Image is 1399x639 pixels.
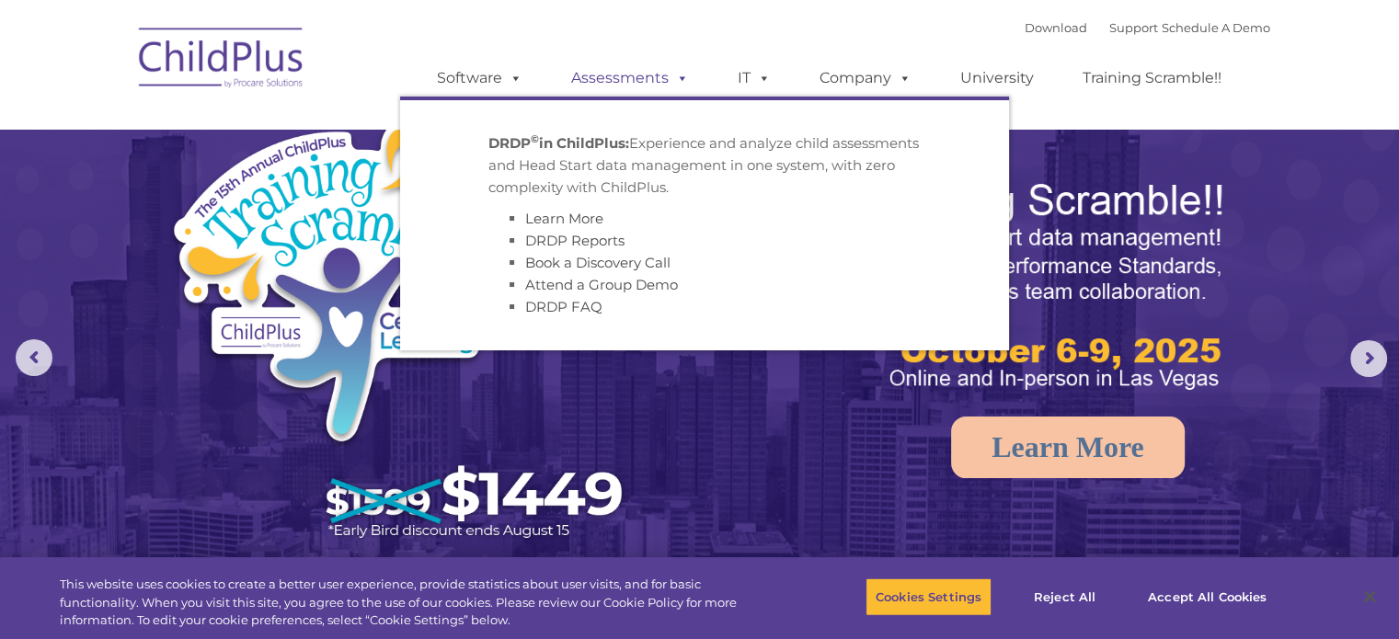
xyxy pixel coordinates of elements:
[525,298,602,315] a: DRDP FAQ
[1162,20,1270,35] a: Schedule A Demo
[801,60,930,97] a: Company
[130,15,314,107] img: ChildPlus by Procare Solutions
[419,60,541,97] a: Software
[1138,577,1277,616] button: Accept All Cookies
[719,60,789,97] a: IT
[1349,576,1390,617] button: Close
[525,232,625,249] a: DRDP Reports
[1109,20,1158,35] a: Support
[1064,60,1240,97] a: Training Scramble!!
[1025,20,1087,35] a: Download
[525,210,603,227] a: Learn More
[531,132,539,145] sup: ©
[256,197,334,211] span: Phone number
[525,254,671,271] a: Book a Discovery Call
[488,134,629,152] strong: DRDP in ChildPlus:
[951,416,1185,478] a: Learn More
[488,132,921,199] p: Experience and analyze child assessments and Head Start data management in one system, with zero ...
[60,576,770,630] div: This website uses cookies to create a better user experience, provide statistics about user visit...
[942,60,1052,97] a: University
[553,60,707,97] a: Assessments
[866,577,992,616] button: Cookies Settings
[1007,577,1122,616] button: Reject All
[1025,20,1270,35] font: |
[525,276,678,293] a: Attend a Group Demo
[256,121,312,135] span: Last name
